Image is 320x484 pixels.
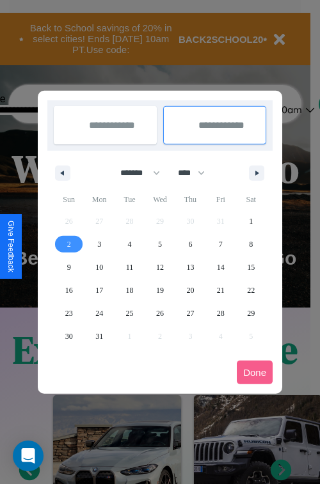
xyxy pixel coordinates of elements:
span: 5 [158,233,162,256]
span: 8 [249,233,253,256]
button: 5 [145,233,175,256]
button: 27 [175,302,205,325]
button: 24 [84,302,114,325]
span: 1 [249,210,253,233]
button: 29 [236,302,266,325]
button: 28 [205,302,236,325]
button: 1 [236,210,266,233]
span: 30 [65,325,73,348]
span: Thu [175,189,205,210]
span: Mon [84,189,114,210]
button: 8 [236,233,266,256]
button: 25 [115,302,145,325]
span: 3 [97,233,101,256]
span: 6 [188,233,192,256]
button: 26 [145,302,175,325]
button: 10 [84,256,114,279]
span: Fri [205,189,236,210]
button: 6 [175,233,205,256]
span: 29 [247,302,255,325]
button: 11 [115,256,145,279]
button: 12 [145,256,175,279]
span: 24 [95,302,103,325]
span: Sun [54,189,84,210]
span: Wed [145,189,175,210]
span: 16 [65,279,73,302]
span: 7 [219,233,223,256]
button: 3 [84,233,114,256]
span: 13 [186,256,194,279]
button: 23 [54,302,84,325]
div: Open Intercom Messenger [13,441,44,471]
span: 21 [217,279,225,302]
span: 31 [95,325,103,348]
span: 9 [67,256,71,279]
span: Tue [115,189,145,210]
span: 28 [217,302,225,325]
span: 26 [156,302,164,325]
button: 16 [54,279,84,302]
span: 22 [247,279,255,302]
span: 14 [217,256,225,279]
button: 22 [236,279,266,302]
div: Give Feedback [6,221,15,272]
span: 17 [95,279,103,302]
span: 2 [67,233,71,256]
span: 18 [126,279,134,302]
button: 20 [175,279,205,302]
button: 7 [205,233,236,256]
button: 15 [236,256,266,279]
button: 17 [84,279,114,302]
button: 9 [54,256,84,279]
span: 20 [186,279,194,302]
button: 18 [115,279,145,302]
button: Done [237,361,273,384]
span: 23 [65,302,73,325]
span: 12 [156,256,164,279]
button: 31 [84,325,114,348]
button: 2 [54,233,84,256]
span: 15 [247,256,255,279]
span: 4 [128,233,132,256]
span: 11 [126,256,134,279]
button: 13 [175,256,205,279]
button: 19 [145,279,175,302]
button: 4 [115,233,145,256]
span: Sat [236,189,266,210]
span: 25 [126,302,134,325]
span: 10 [95,256,103,279]
button: 14 [205,256,236,279]
button: 21 [205,279,236,302]
span: 19 [156,279,164,302]
span: 27 [186,302,194,325]
button: 30 [54,325,84,348]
